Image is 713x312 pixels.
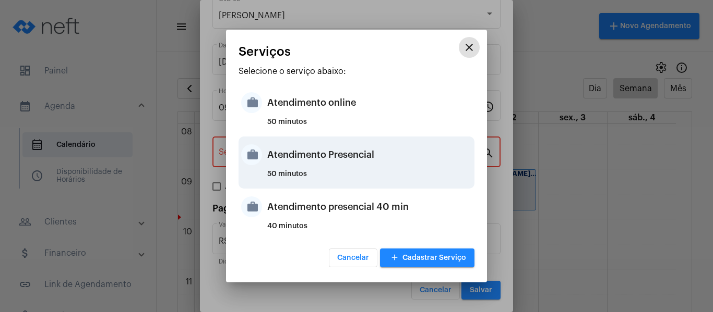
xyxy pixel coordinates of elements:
[267,191,472,222] div: Atendimento presencial 40 min
[267,118,472,134] div: 50 minutos
[267,170,472,186] div: 50 minutos
[329,248,377,267] button: Cancelar
[239,67,474,76] p: Selecione o serviço abaixo:
[267,87,472,118] div: Atendimento online
[239,45,291,58] span: Serviços
[337,254,369,261] span: Cancelar
[388,254,466,261] span: Cadastrar Serviço
[380,248,474,267] button: Cadastrar Serviço
[267,139,472,170] div: Atendimento Presencial
[388,251,401,265] mat-icon: add
[463,41,476,54] mat-icon: close
[241,92,262,113] mat-icon: work
[241,196,262,217] mat-icon: work
[267,222,472,238] div: 40 minutos
[241,144,262,165] mat-icon: work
